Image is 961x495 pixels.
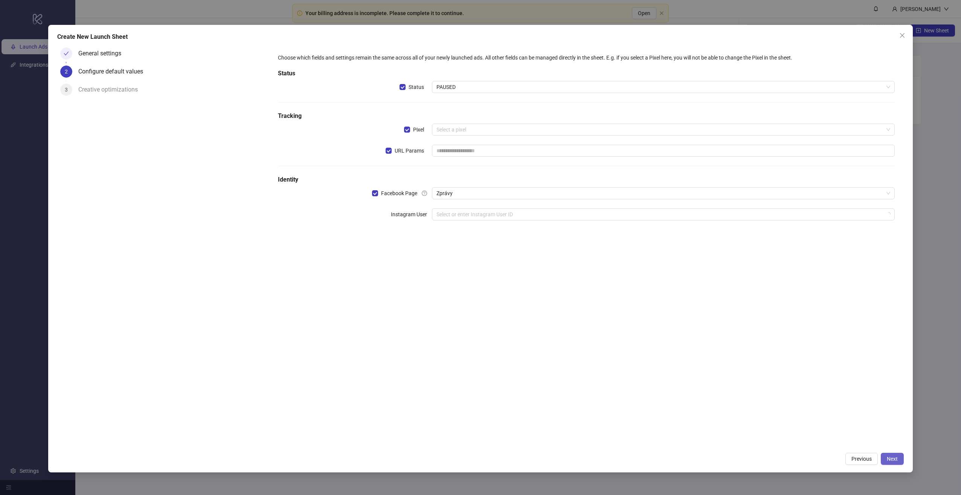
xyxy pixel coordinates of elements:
[391,208,432,220] label: Instagram User
[887,456,898,462] span: Next
[881,453,904,465] button: Next
[65,87,68,93] span: 3
[65,69,68,75] span: 2
[896,29,908,41] button: Close
[406,83,427,91] span: Status
[885,211,892,217] span: loading
[410,125,427,134] span: Pixel
[78,84,144,96] div: Creative optimizations
[422,191,427,196] span: question-circle
[392,147,427,155] span: URL Params
[378,189,420,197] span: Facebook Page
[899,32,905,38] span: close
[845,453,878,465] button: Previous
[278,53,895,62] div: Choose which fields and settings remain the same across all of your newly launched ads. All other...
[278,112,895,121] h5: Tracking
[78,66,149,78] div: Configure default values
[64,51,69,56] span: check
[278,69,895,78] h5: Status
[851,456,872,462] span: Previous
[436,81,890,93] span: PAUSED
[57,32,904,41] div: Create New Launch Sheet
[278,175,895,184] h5: Identity
[436,188,890,199] span: Zprávy
[78,47,127,60] div: General settings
